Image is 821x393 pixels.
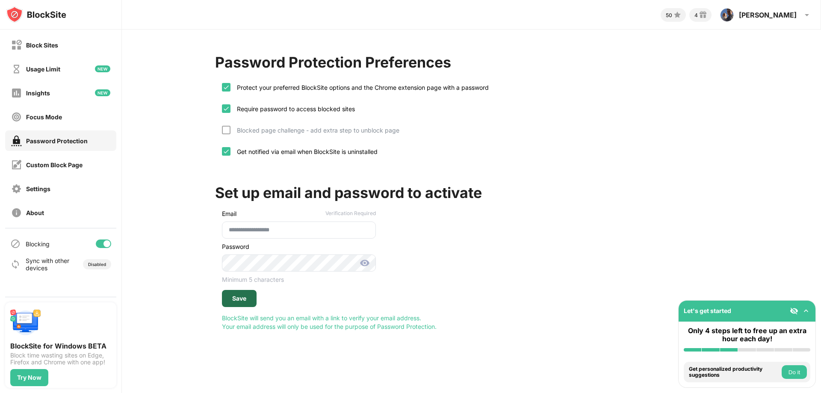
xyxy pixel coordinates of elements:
div: [PERSON_NAME] [739,11,797,19]
img: new-icon.svg [95,89,110,96]
div: Block time wasting sites on Edge, Firefox and Chrome with one app! [10,352,111,366]
div: Only 4 steps left to free up an extra hour each day! [684,327,810,343]
button: Do it [782,365,807,379]
img: block-off.svg [11,40,22,50]
div: Minimum 5 characters [222,276,376,283]
div: Sync with other devices [26,257,70,272]
img: reward-small.svg [698,10,708,20]
div: Email [222,210,236,217]
div: Get personalized productivity suggestions [689,366,780,378]
div: Protect your preferred BlockSite options and the Chrome extension page with a password [230,84,489,91]
img: about-off.svg [11,207,22,218]
div: BlockSite will send you an email with a link to verify your email address. Your email address wil... [215,314,728,331]
img: sync-icon.svg [10,259,21,269]
div: Disabled [88,262,106,267]
img: logo-blocksite.svg [6,6,66,23]
div: Require password to access blocked sites [230,105,355,112]
div: Set up email and password to activate [215,184,482,201]
div: Save [232,295,246,302]
div: Insights [26,89,50,97]
div: Usage Limit [26,65,60,73]
img: settings-off.svg [11,183,22,194]
div: Verification Required [325,210,376,217]
img: push-desktop.svg [10,307,41,338]
img: insights-off.svg [11,88,22,98]
img: omni-setup-toggle.svg [802,307,810,315]
div: About [26,209,44,216]
div: Password [222,243,376,250]
div: Blocked page challenge - add extra step to unblock page [230,127,399,134]
img: new-icon.svg [95,65,110,72]
div: 4 [694,12,698,18]
div: Password Protection Preferences [215,53,451,71]
img: points-small.svg [672,10,682,20]
img: check.svg [223,105,230,112]
div: Get notified via email when BlockSite is uninstalled [230,148,378,155]
img: ACg8ocJAOWJDtbB6IJIK0GYm7ED0Rv0zjG_SqM6IDNBTLTPXJZNewE4J=s96-c [720,8,734,22]
img: password-protection-on.svg [11,136,22,146]
div: Password Protection [26,137,88,145]
div: 50 [666,12,672,18]
div: BlockSite for Windows BETA [10,342,111,350]
div: Blocking [26,240,50,248]
img: customize-block-page-off.svg [11,160,22,170]
img: check.svg [223,148,230,155]
img: focus-off.svg [11,112,22,122]
div: Settings [26,185,50,192]
div: Let's get started [684,307,731,314]
div: Block Sites [26,41,58,49]
img: check.svg [223,84,230,91]
div: Try Now [17,374,41,381]
img: time-usage-off.svg [11,64,22,74]
img: show-password.svg [360,258,370,268]
img: blocking-icon.svg [10,239,21,249]
img: eye-not-visible.svg [790,307,798,315]
div: Custom Block Page [26,161,83,168]
div: Focus Mode [26,113,62,121]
